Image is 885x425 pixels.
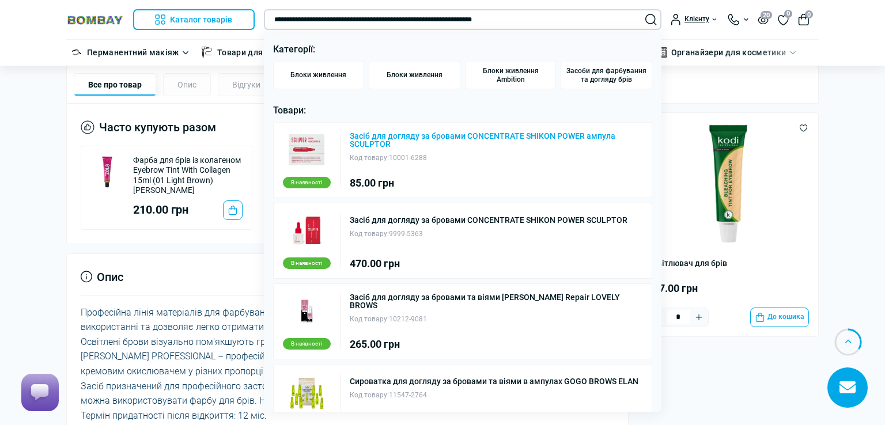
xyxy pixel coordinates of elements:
[289,132,324,168] img: Засіб для догляду за бровами CONCENTRATE SHIKON POWER ампула SCULPTOR
[350,339,643,350] div: 265.00 грн
[350,154,389,162] span: Код товару:
[273,103,653,118] p: Товари:
[133,9,255,30] button: Каталог товарів
[671,46,786,59] a: Органайзери для косметики
[805,10,813,18] span: 0
[350,178,643,188] div: 85.00 грн
[66,14,124,25] img: BOMBAY
[350,293,643,309] a: Засіб для догляду за бровами та віями [PERSON_NAME] Repair LOVELY BROWS
[350,315,389,323] span: Код товару:
[350,390,638,401] div: 11547-2764
[273,62,365,89] a: Блоки живлення
[566,67,647,84] span: Засоби для фарбування та догляду брів
[289,374,324,409] img: Сироватка для догляду за бровами та віями в ампулах GOGO BROWS ELAN
[350,132,643,148] a: Засіб для догляду за бровами CONCENTRATE SHIKON POWER ампула SCULPTOR
[290,71,346,79] span: Блоки живлення
[289,293,324,329] img: Засіб для догляду за бровами та віями Silky Pinky Repair LOVELY BROWS
[784,10,792,18] span: 0
[71,47,82,58] img: Перманентний макіяж
[273,42,653,57] p: Категорії:
[369,62,460,89] a: Блоки живлення
[289,212,324,248] img: Засіб для догляду за бровами CONCENTRATE SHIKON POWER SCULPTOR
[87,46,179,59] a: Перманентний макіяж
[217,46,282,59] a: Товари для тату
[283,338,331,350] div: В наявності
[798,14,810,25] button: 0
[350,230,389,238] span: Код товару:
[283,257,331,269] div: В наявності
[387,71,442,79] span: Блоки живлення
[465,62,557,89] a: Блоки живлення Ambition
[758,14,769,24] button: 20
[350,229,627,240] div: 9999-5363
[350,377,638,385] a: Сироватка для догляду за бровами та віями в ампулах GOGO BROWS ELAN
[350,153,643,164] div: 10001-6288
[201,47,213,58] img: Товари для тату
[350,259,627,269] div: 470.00 грн
[778,13,789,26] a: 0
[350,391,389,399] span: Код товару:
[561,62,652,89] a: Засоби для фарбування та догляду брів
[761,11,772,19] span: 20
[350,314,643,325] div: 10212-9081
[283,177,331,188] div: В наявності
[645,14,657,25] button: Search
[350,216,627,224] a: Засіб для догляду за бровами CONCENTRATE SHIKON POWER SCULPTOR
[470,67,551,84] span: Блоки живлення Ambition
